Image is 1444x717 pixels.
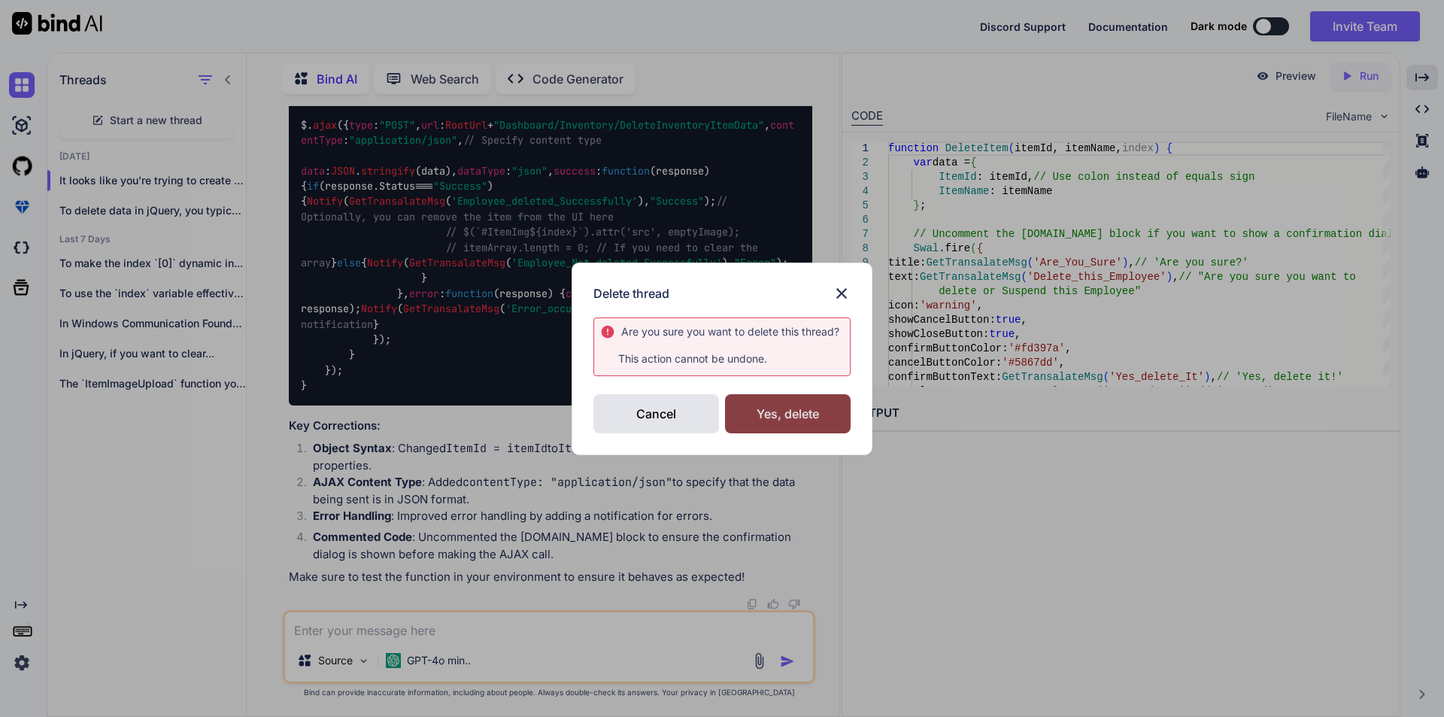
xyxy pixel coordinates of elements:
[593,394,719,433] div: Cancel
[725,394,851,433] div: Yes, delete
[593,284,669,302] h3: Delete thread
[833,284,851,302] img: close
[621,324,839,339] div: Are you sure you want to delete this ?
[799,325,834,338] span: thread
[600,351,850,366] p: This action cannot be undone.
